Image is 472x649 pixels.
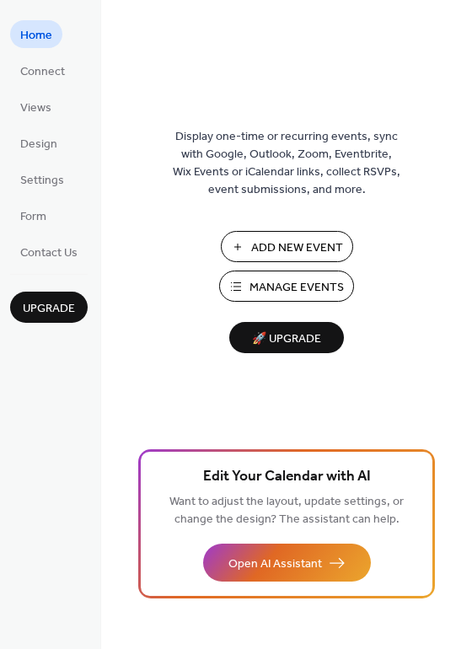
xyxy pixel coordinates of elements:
[10,20,62,48] a: Home
[239,328,334,351] span: 🚀 Upgrade
[20,172,64,190] span: Settings
[10,93,62,121] a: Views
[23,300,75,318] span: Upgrade
[173,128,400,199] span: Display one-time or recurring events, sync with Google, Outlook, Zoom, Eventbrite, Wix Events or ...
[10,238,88,265] a: Contact Us
[169,491,404,531] span: Want to adjust the layout, update settings, or change the design? The assistant can help.
[203,465,371,489] span: Edit Your Calendar with AI
[229,322,344,353] button: 🚀 Upgrade
[251,239,343,257] span: Add New Event
[203,544,371,582] button: Open AI Assistant
[249,279,344,297] span: Manage Events
[20,27,52,45] span: Home
[20,208,46,226] span: Form
[10,165,74,193] a: Settings
[228,555,322,573] span: Open AI Assistant
[20,136,57,153] span: Design
[20,63,65,81] span: Connect
[20,244,78,262] span: Contact Us
[10,201,56,229] a: Form
[219,271,354,302] button: Manage Events
[20,99,51,117] span: Views
[10,292,88,323] button: Upgrade
[10,129,67,157] a: Design
[221,231,353,262] button: Add New Event
[10,56,75,84] a: Connect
